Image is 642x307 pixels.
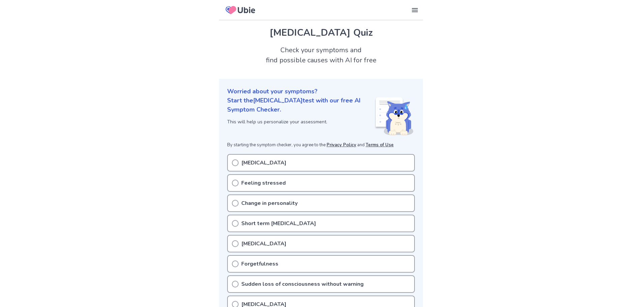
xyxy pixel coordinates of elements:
p: This will help us personalize your assessment. [227,118,374,125]
img: Shiba [374,97,414,135]
p: Change in personality [241,199,298,207]
p: Start the [MEDICAL_DATA] test with our free AI Symptom Checker. [227,96,374,114]
p: Short term [MEDICAL_DATA] [241,219,316,227]
a: Terms of Use [366,142,394,148]
p: Worried about your symptoms? [227,87,415,96]
p: Sudden loss of consciousness without warning [241,280,364,288]
p: Feeling stressed [241,179,286,187]
h2: Check your symptoms and find possible causes with AI for free [219,45,423,65]
a: Privacy Policy [327,142,356,148]
p: By starting the symptom checker, you agree to the and [227,142,415,149]
p: Forgetfulness [241,260,278,268]
p: [MEDICAL_DATA] [241,240,286,248]
h1: [MEDICAL_DATA] Quiz [227,26,415,40]
p: [MEDICAL_DATA] [241,159,286,167]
